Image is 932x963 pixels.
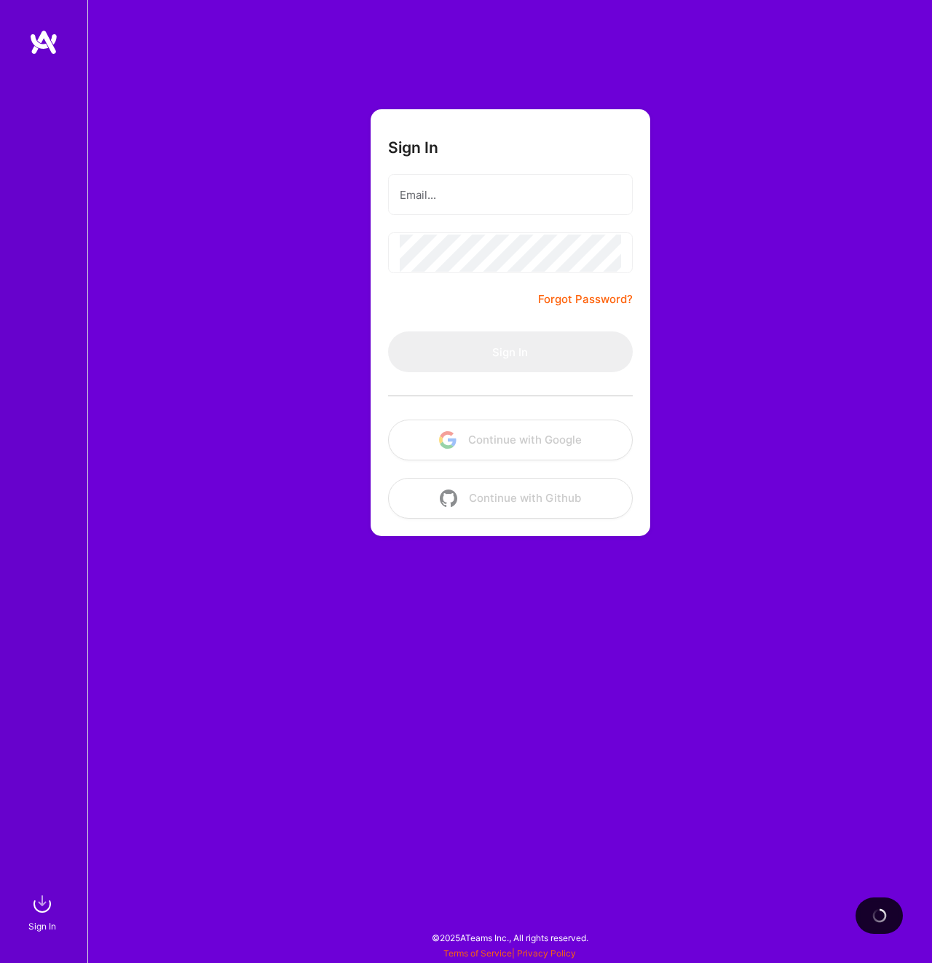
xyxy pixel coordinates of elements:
img: logo [29,29,58,55]
input: Email... [400,176,621,213]
div: Sign In [28,919,56,934]
button: Continue with Google [388,420,633,460]
img: sign in [28,889,57,919]
button: Continue with Github [388,478,633,519]
div: © 2025 ATeams Inc., All rights reserved. [87,919,932,956]
a: Terms of Service [443,948,512,959]
img: icon [439,431,457,449]
a: Forgot Password? [538,291,633,308]
img: icon [440,490,457,507]
h3: Sign In [388,138,438,157]
span: | [443,948,576,959]
button: Sign In [388,331,633,372]
a: sign inSign In [31,889,57,934]
a: Privacy Policy [517,948,576,959]
img: loading [869,905,890,926]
